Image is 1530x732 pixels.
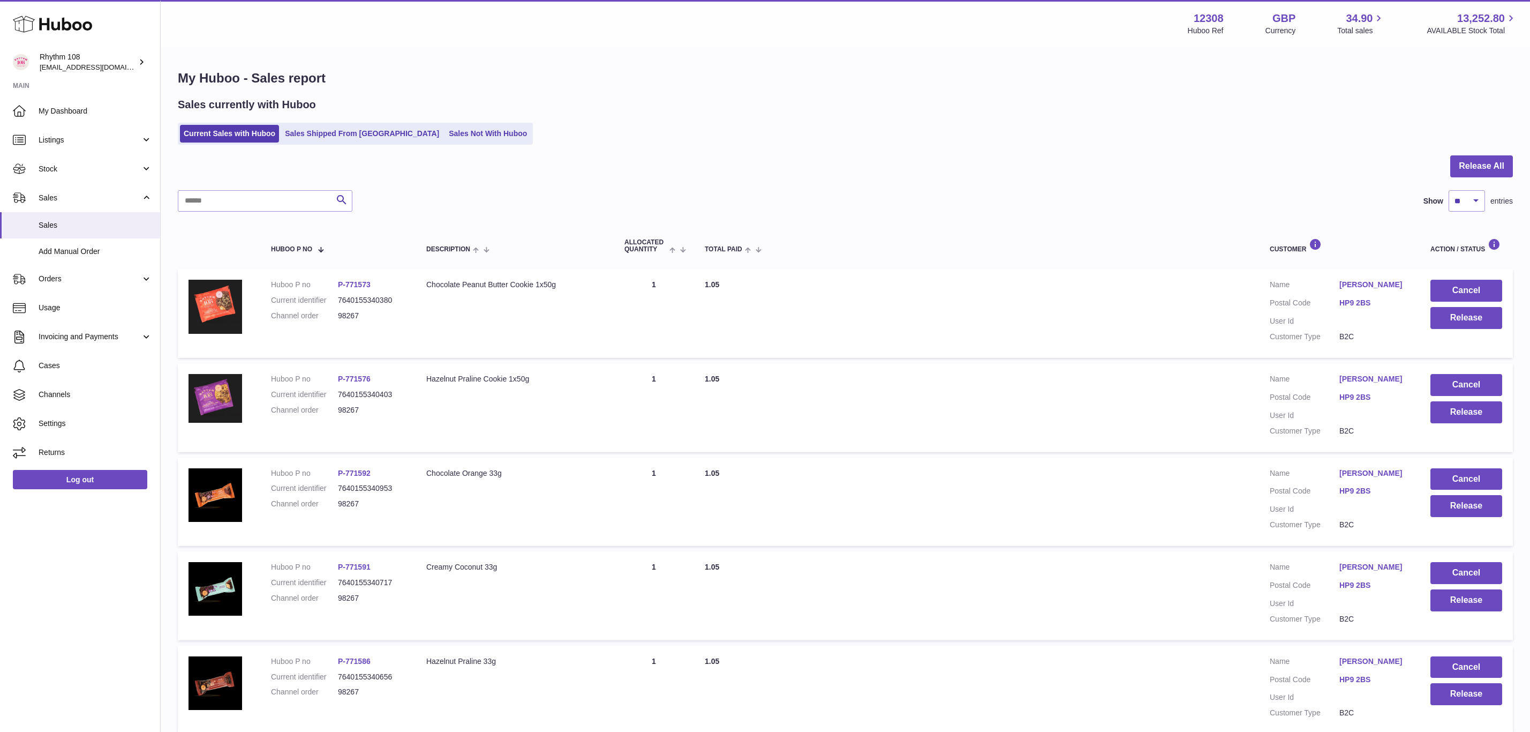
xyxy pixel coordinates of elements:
span: Listings [39,135,141,145]
span: 1.05 [705,280,719,289]
a: P-771586 [338,657,371,666]
span: Returns [39,447,152,458]
dt: Postal Code [1270,486,1339,499]
a: 34.90 Total sales [1337,11,1385,36]
a: [PERSON_NAME] [1339,562,1409,572]
dt: Huboo P no [271,562,338,572]
span: Total sales [1337,26,1385,36]
dd: 7640155340403 [338,390,405,400]
img: 123081684745583.jpg [189,562,242,616]
dt: Current identifier [271,672,338,682]
span: Sales [39,220,152,230]
dd: B2C [1339,426,1409,436]
img: 123081684745685.jpg [189,656,242,710]
span: Add Manual Order [39,247,152,257]
dt: Postal Code [1270,392,1339,405]
dt: Customer Type [1270,614,1339,624]
button: Cancel [1430,468,1502,490]
span: entries [1490,196,1513,206]
button: Cancel [1430,280,1502,302]
dd: 98267 [338,687,405,697]
dt: Channel order [271,499,338,509]
button: Release [1430,307,1502,329]
div: Hazelnut Praline 33g [426,656,603,667]
dt: Channel order [271,405,338,415]
button: Release [1430,589,1502,611]
span: 1.05 [705,563,719,571]
label: Show [1423,196,1443,206]
span: Usage [39,303,152,313]
dt: Customer Type [1270,332,1339,342]
div: Chocolate Peanut Butter Cookie 1x50g [426,280,603,290]
button: Release All [1450,155,1513,177]
div: Currency [1265,26,1296,36]
dd: B2C [1339,708,1409,718]
a: P-771573 [338,280,371,289]
dd: 98267 [338,593,405,603]
a: P-771592 [338,469,371,477]
a: HP9 2BS [1339,298,1409,308]
dt: Channel order [271,311,338,321]
dt: Name [1270,468,1339,481]
dt: Current identifier [271,578,338,588]
dt: Channel order [271,593,338,603]
button: Release [1430,495,1502,517]
button: Cancel [1430,562,1502,584]
dt: Customer Type [1270,520,1339,530]
a: P-771591 [338,563,371,571]
dd: 7640155340656 [338,672,405,682]
a: Log out [13,470,147,489]
span: 13,252.80 [1457,11,1505,26]
dt: Huboo P no [271,468,338,479]
span: My Dashboard [39,106,152,116]
span: Orders [39,274,141,284]
dt: Name [1270,374,1339,387]
dd: 7640155340380 [338,295,405,305]
dt: Huboo P no [271,280,338,290]
td: 1 [614,363,694,452]
dt: Postal Code [1270,298,1339,311]
h1: My Huboo - Sales report [178,70,1513,87]
dt: Channel order [271,687,338,697]
dd: 98267 [338,311,405,321]
button: Release [1430,683,1502,705]
dt: User Id [1270,599,1339,609]
span: Cases [39,361,152,371]
td: 1 [614,551,694,640]
a: HP9 2BS [1339,580,1409,591]
img: 123081684746069.JPG [189,280,242,333]
dt: User Id [1270,316,1339,326]
a: 13,252.80 AVAILABLE Stock Total [1427,11,1517,36]
span: Description [426,246,470,253]
strong: 12308 [1194,11,1224,26]
dt: Name [1270,280,1339,293]
a: P-771576 [338,375,371,383]
span: Sales [39,193,141,203]
span: 1.05 [705,657,719,666]
a: [PERSON_NAME] [1339,280,1409,290]
strong: GBP [1272,11,1295,26]
dt: Name [1270,656,1339,669]
div: Hazelnut Praline Cookie 1x50g [426,374,603,384]
dt: Postal Code [1270,675,1339,688]
span: 1.05 [705,375,719,383]
dd: 7640155340953 [338,483,405,494]
dd: B2C [1339,520,1409,530]
span: AVAILABLE Stock Total [1427,26,1517,36]
a: Current Sales with Huboo [180,125,279,143]
a: HP9 2BS [1339,675,1409,685]
dt: User Id [1270,692,1339,703]
dt: Current identifier [271,390,338,400]
dd: B2C [1339,332,1409,342]
dt: Huboo P no [271,656,338,667]
span: [EMAIL_ADDRESS][DOMAIN_NAME] [40,63,157,71]
a: [PERSON_NAME] [1339,656,1409,667]
h2: Sales currently with Huboo [178,98,316,112]
div: Huboo Ref [1188,26,1224,36]
span: Stock [39,164,141,174]
img: orders@rhythm108.com [13,54,29,70]
td: 1 [614,458,694,547]
dd: B2C [1339,614,1409,624]
img: 123081684746041.JPG [189,374,242,423]
span: Settings [39,419,152,429]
